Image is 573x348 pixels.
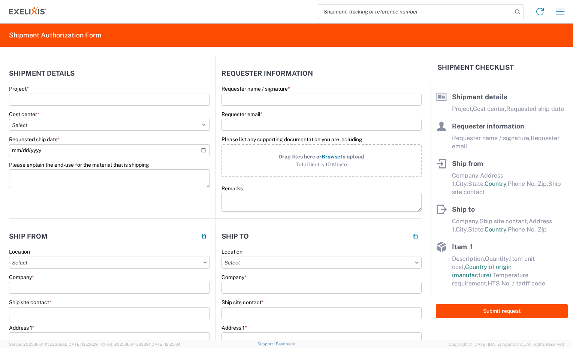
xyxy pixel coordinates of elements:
span: Server: 2025.16.0-1ffcc23b9e2 [9,342,98,347]
h2: Shipment details [9,70,75,77]
span: Ship site contact, [480,218,529,225]
span: Requester information [452,122,524,130]
label: Requested ship date [9,136,60,143]
span: Phone No., [508,180,538,187]
input: Select [9,257,210,269]
a: Support [257,342,276,346]
span: Country, [485,226,508,233]
label: Company [9,274,34,281]
span: Drag files here or [278,154,322,160]
input: Shipment, tracking or reference number [318,4,512,19]
span: Browse [322,154,340,160]
label: Project [9,85,29,92]
h2: Ship to [221,233,249,240]
span: Phone No., [508,226,538,233]
label: Company [221,274,247,281]
span: Company, [452,172,480,179]
span: Quantity, [485,255,510,262]
span: Country, [485,180,508,187]
label: Requester name / signature [221,85,290,92]
label: Ship site contact [9,299,51,306]
span: Company, [452,218,480,225]
span: Requested ship date [506,105,564,112]
span: Shipment details [452,93,507,101]
span: Description, [452,255,485,262]
span: Item [452,243,467,251]
span: [DATE] 12:25:34 [150,342,181,347]
h2: Requester information [221,70,313,77]
span: Cost center, [473,105,506,112]
span: Requester name / signature, [452,134,531,142]
span: Ship to [452,205,475,213]
span: State, [468,226,485,233]
span: Total limit is 10 Mbyte [230,161,413,169]
label: Location [9,248,30,255]
span: State, [468,180,485,187]
label: Remarks [221,185,243,192]
h2: Shipment Authorization Form [9,31,102,40]
span: Zip, [538,180,548,187]
a: Feedback [276,342,295,346]
span: Zip [538,226,547,233]
input: Select [221,257,422,269]
h2: Ship from [9,233,48,240]
h2: Shipment Checklist [437,63,514,72]
span: Copyright © [DATE]-[DATE] Agistix Inc., All Rights Reserved [449,341,564,348]
label: Ship site contact [221,299,264,306]
label: Cost center [9,111,39,118]
span: Client: 2025.16.0-1592391 [101,342,181,347]
label: Address 1 [221,324,247,331]
button: Submit request [436,304,568,318]
span: City, [456,180,468,187]
span: Ship from [452,160,483,167]
span: Country of origin (manufacture), [452,263,512,279]
span: 1 [470,243,473,251]
label: Requester email [221,111,263,118]
span: [DATE] 12:29:29 [67,342,98,347]
label: Please explain the end-use for the material that is shipping [9,161,149,168]
span: Project, [452,105,473,112]
label: Address 1 [9,324,34,331]
span: to upload [340,154,364,160]
label: Location [221,248,242,255]
span: City, [456,226,468,233]
span: HTS No. / tariff code [488,280,545,287]
label: Please list any supporting documentation you are including [221,136,422,143]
